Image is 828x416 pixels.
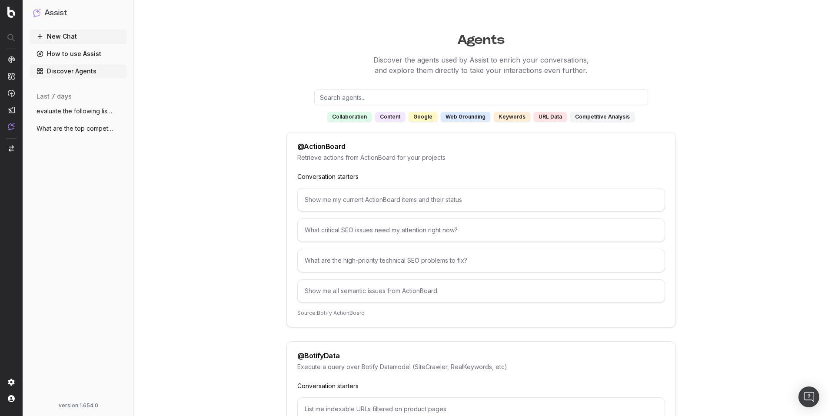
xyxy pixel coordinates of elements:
[8,106,15,113] img: Studio
[494,112,530,122] div: keywords
[7,7,15,18] img: Botify logo
[8,89,15,97] img: Activation
[30,122,127,135] button: What are the top competitors ranking for
[147,55,815,76] p: Discover the agents used by Assist to enrich your conversations, and explore them directly to tak...
[8,56,15,63] img: Analytics
[297,363,665,371] p: Execute a query over Botify Datamodel (SiteCrawler, RealKeywords, etc)
[8,379,15,386] img: Setting
[33,402,123,409] div: version: 1.654.0
[9,145,14,152] img: Switch project
[297,279,665,303] div: Show me all semantic issues from ActionBoard
[37,92,72,101] span: last 7 days
[30,64,127,78] a: Discover Agents
[297,153,665,162] p: Retrieve actions from ActionBoard for your projects
[33,9,41,17] img: Assist
[409,112,437,122] div: google
[8,395,15,402] img: My account
[297,249,665,272] div: What are the high-priority technical SEO problems to fix?
[44,7,67,19] h1: Assist
[33,7,123,19] button: Assist
[570,112,635,122] div: competitive analysis
[297,218,665,242] div: What critical SEO issues need my attention right now?
[534,112,567,122] div: URL data
[8,123,15,130] img: Assist
[297,172,665,181] p: Conversation starters
[297,188,665,211] div: Show me my current ActionBoard items and their status
[375,112,405,122] div: content
[441,112,490,122] div: web grounding
[147,28,815,48] h1: Agents
[297,352,340,359] div: @ BotifyData
[297,382,665,390] p: Conversation starters
[297,310,665,317] p: Source: Botify ActionBoard
[30,30,127,43] button: New Chat
[30,104,127,118] button: evaluate the following list of URLs. Det
[30,47,127,61] a: How to use Assist
[37,124,113,133] span: What are the top competitors ranking for
[314,89,648,105] input: Search agents...
[798,386,819,407] div: Open Intercom Messenger
[297,143,346,150] div: @ ActionBoard
[37,107,113,116] span: evaluate the following list of URLs. Det
[327,112,372,122] div: collaboration
[8,73,15,80] img: Intelligence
